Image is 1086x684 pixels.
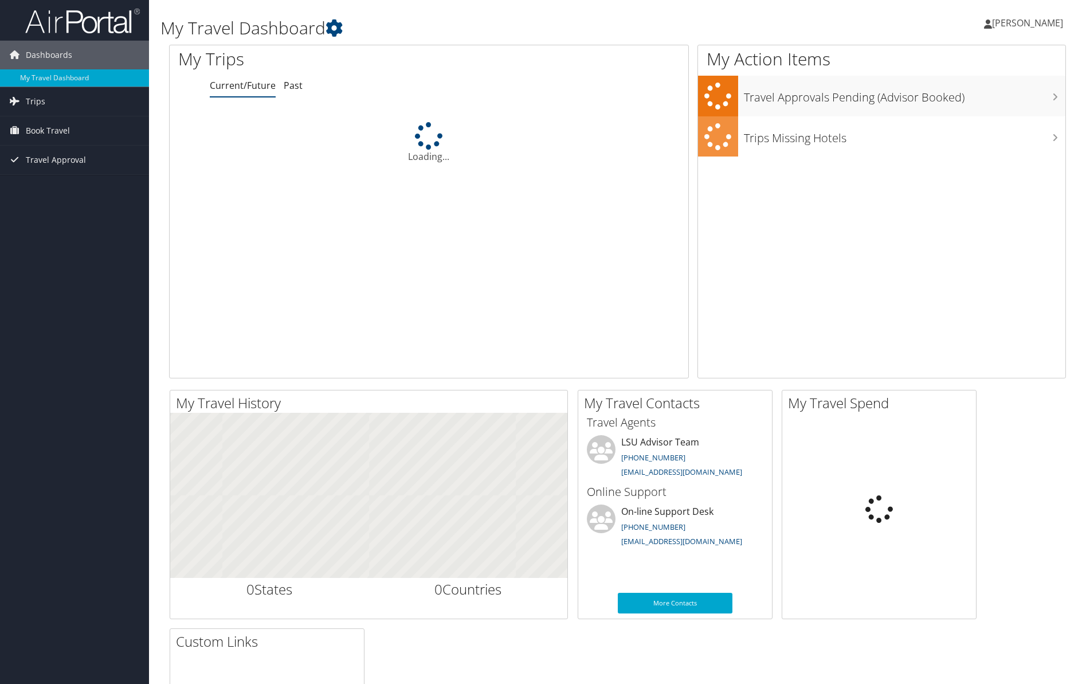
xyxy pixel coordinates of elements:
[698,76,1065,116] a: Travel Approvals Pending (Advisor Booked)
[25,7,140,34] img: airportal-logo.png
[434,580,442,599] span: 0
[176,632,364,651] h2: Custom Links
[698,116,1065,157] a: Trips Missing Hotels
[176,393,567,413] h2: My Travel History
[984,6,1075,40] a: [PERSON_NAME]
[744,124,1065,146] h3: Trips Missing Hotels
[26,41,72,69] span: Dashboards
[621,467,742,477] a: [EMAIL_ADDRESS][DOMAIN_NAME]
[26,146,86,174] span: Travel Approval
[170,122,688,163] div: Loading...
[160,16,770,40] h1: My Travel Dashboard
[744,84,1065,105] h3: Travel Approvals Pending (Advisor Booked)
[587,415,763,431] h3: Travel Agents
[581,435,769,482] li: LSU Advisor Team
[26,116,70,145] span: Book Travel
[621,522,685,532] a: [PHONE_NUMBER]
[378,580,559,599] h2: Countries
[788,393,976,413] h2: My Travel Spend
[210,79,276,92] a: Current/Future
[581,505,769,552] li: On-line Support Desk
[284,79,303,92] a: Past
[587,484,763,500] h3: Online Support
[246,580,254,599] span: 0
[992,17,1063,29] span: [PERSON_NAME]
[178,47,464,71] h1: My Trips
[621,536,742,546] a: [EMAIL_ADDRESS][DOMAIN_NAME]
[179,580,360,599] h2: States
[26,87,45,116] span: Trips
[618,593,732,613] a: More Contacts
[584,393,772,413] h2: My Travel Contacts
[698,47,1065,71] h1: My Action Items
[621,452,685,463] a: [PHONE_NUMBER]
